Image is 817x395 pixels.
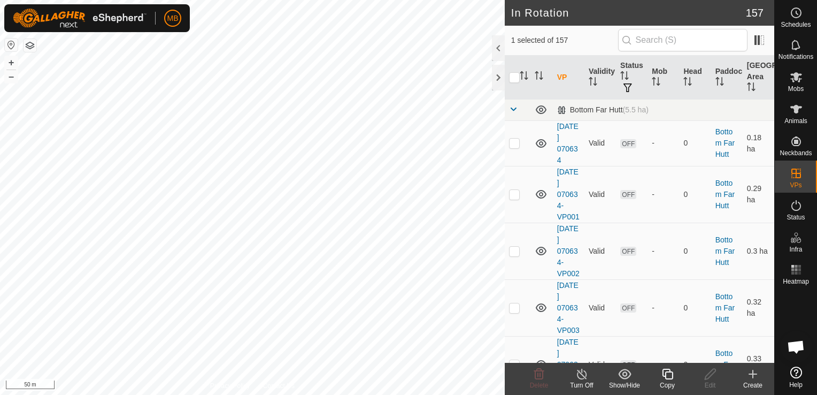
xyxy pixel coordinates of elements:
a: Bottom Far Hutt [715,127,735,158]
div: - [652,189,675,200]
span: Animals [784,118,807,124]
p-sorticon: Activate to sort [520,73,528,81]
td: 0 [679,166,711,223]
a: Bottom Far Hutt [715,349,735,380]
a: Bottom Far Hutt [715,292,735,323]
td: 0.18 ha [743,120,774,166]
td: 0.29 ha [743,166,774,223]
span: Mobs [788,86,804,92]
button: + [5,56,18,69]
div: - [652,246,675,257]
a: Help [775,362,817,392]
div: - [652,302,675,314]
a: Bottom Far Hutt [715,236,735,267]
span: Infra [789,246,802,253]
div: Create [731,381,774,390]
span: Schedules [781,21,811,28]
div: Edit [689,381,731,390]
p-sorticon: Activate to sort [715,79,724,87]
th: [GEOGRAPHIC_DATA] Area [743,56,774,100]
th: Head [679,56,711,100]
span: Heatmap [783,278,809,285]
input: Search (S) [618,29,747,51]
p-sorticon: Activate to sort [683,79,692,87]
p-sorticon: Activate to sort [535,73,543,81]
td: 0.32 ha [743,279,774,336]
a: Privacy Policy [210,381,250,391]
td: Valid [584,336,616,393]
button: – [5,70,18,83]
td: 0 [679,336,711,393]
th: VP [553,56,584,100]
td: Valid [584,166,616,223]
p-sorticon: Activate to sort [620,73,629,81]
td: 0.3 ha [743,223,774,279]
a: [DATE] 070634-VP004 [557,338,580,391]
a: [DATE] 070634-VP001 [557,168,580,221]
td: 0 [679,279,711,336]
span: Notifications [779,54,813,60]
td: Valid [584,223,616,279]
span: OFF [620,303,636,313]
span: 1 selected of 157 [511,35,618,46]
div: Turn Off [560,381,603,390]
div: - [652,138,675,149]
span: OFF [620,247,636,256]
span: Help [789,382,803,388]
div: Show/Hide [603,381,646,390]
td: 0.33 ha [743,336,774,393]
span: Neckbands [780,150,812,156]
button: Reset Map [5,39,18,51]
td: Valid [584,279,616,336]
p-sorticon: Activate to sort [589,79,597,87]
th: Mob [648,56,679,100]
p-sorticon: Activate to sort [652,79,660,87]
a: Contact Us [263,381,295,391]
a: [DATE] 070634-VP002 [557,224,580,278]
div: Bottom Far Hutt [557,105,649,115]
span: VPs [790,182,801,188]
td: 0 [679,120,711,166]
div: - [652,359,675,370]
span: MB [167,13,179,24]
span: (5.5 ha) [623,105,649,114]
span: 157 [746,5,764,21]
div: Copy [646,381,689,390]
button: Map Layers [24,39,36,52]
div: Open chat [780,331,812,363]
span: OFF [620,360,636,369]
span: Delete [530,382,549,389]
img: Gallagher Logo [13,9,147,28]
span: OFF [620,190,636,199]
th: Status [616,56,648,100]
th: Paddock [711,56,743,100]
p-sorticon: Activate to sort [747,84,756,93]
a: [DATE] 070634-VP003 [557,281,580,335]
th: Validity [584,56,616,100]
span: OFF [620,139,636,148]
a: Bottom Far Hutt [715,179,735,210]
span: Status [787,214,805,221]
td: Valid [584,120,616,166]
a: [DATE] 070634 [557,122,579,164]
td: 0 [679,223,711,279]
h2: In Rotation [511,6,746,19]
